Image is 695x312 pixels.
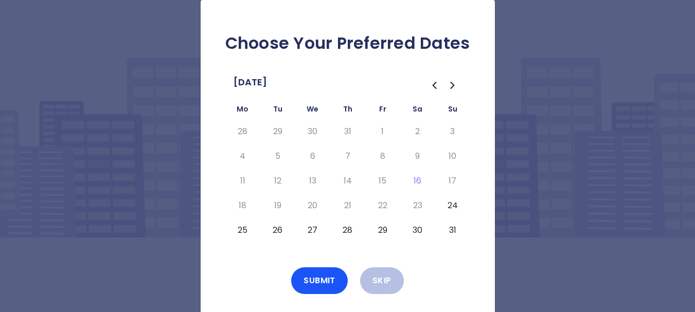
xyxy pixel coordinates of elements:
[217,33,478,53] h2: Choose Your Preferred Dates
[269,222,287,238] button: Tuesday, August 26th, 2025
[234,148,252,164] button: Monday, August 4th, 2025
[291,267,348,294] button: Submit
[435,103,470,119] th: Sunday
[373,123,392,140] button: Friday, August 1st, 2025
[373,222,392,238] button: Friday, August 29th, 2025
[408,123,427,140] button: Saturday, August 2nd, 2025
[338,173,357,189] button: Thursday, August 14th, 2025
[443,123,462,140] button: Sunday, August 3rd, 2025
[338,197,357,214] button: Thursday, August 21st, 2025
[295,103,330,119] th: Wednesday
[443,76,462,95] button: Go to the Next Month
[400,103,435,119] th: Saturday
[330,103,365,119] th: Thursday
[234,197,252,214] button: Monday, August 18th, 2025
[408,173,427,189] button: Today, Saturday, August 16th, 2025
[360,267,404,294] button: Skip
[408,197,427,214] button: Saturday, August 23rd, 2025
[304,222,322,238] button: Wednesday, August 27th, 2025
[365,103,400,119] th: Friday
[234,222,252,238] button: Monday, August 25th, 2025
[373,197,392,214] button: Friday, August 22nd, 2025
[443,197,462,214] button: Sunday, August 24th, 2025
[425,76,443,95] button: Go to the Previous Month
[338,222,357,238] button: Thursday, August 28th, 2025
[225,103,260,119] th: Monday
[269,173,287,189] button: Tuesday, August 12th, 2025
[304,148,322,164] button: Wednesday, August 6th, 2025
[408,222,427,238] button: Saturday, August 30th, 2025
[304,123,322,140] button: Wednesday, July 30th, 2025
[408,148,427,164] button: Saturday, August 9th, 2025
[260,103,295,119] th: Tuesday
[234,173,252,189] button: Monday, August 11th, 2025
[443,173,462,189] button: Sunday, August 17th, 2025
[225,103,470,243] table: August 2025
[443,222,462,238] button: Sunday, August 31st, 2025
[338,123,357,140] button: Thursday, July 31st, 2025
[304,173,322,189] button: Wednesday, August 13th, 2025
[373,148,392,164] button: Friday, August 8th, 2025
[269,197,287,214] button: Tuesday, August 19th, 2025
[338,148,357,164] button: Thursday, August 7th, 2025
[373,173,392,189] button: Friday, August 15th, 2025
[304,197,322,214] button: Wednesday, August 20th, 2025
[234,123,252,140] button: Monday, July 28th, 2025
[443,148,462,164] button: Sunday, August 10th, 2025
[234,74,267,90] span: [DATE]
[269,148,287,164] button: Tuesday, August 5th, 2025
[269,123,287,140] button: Tuesday, July 29th, 2025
